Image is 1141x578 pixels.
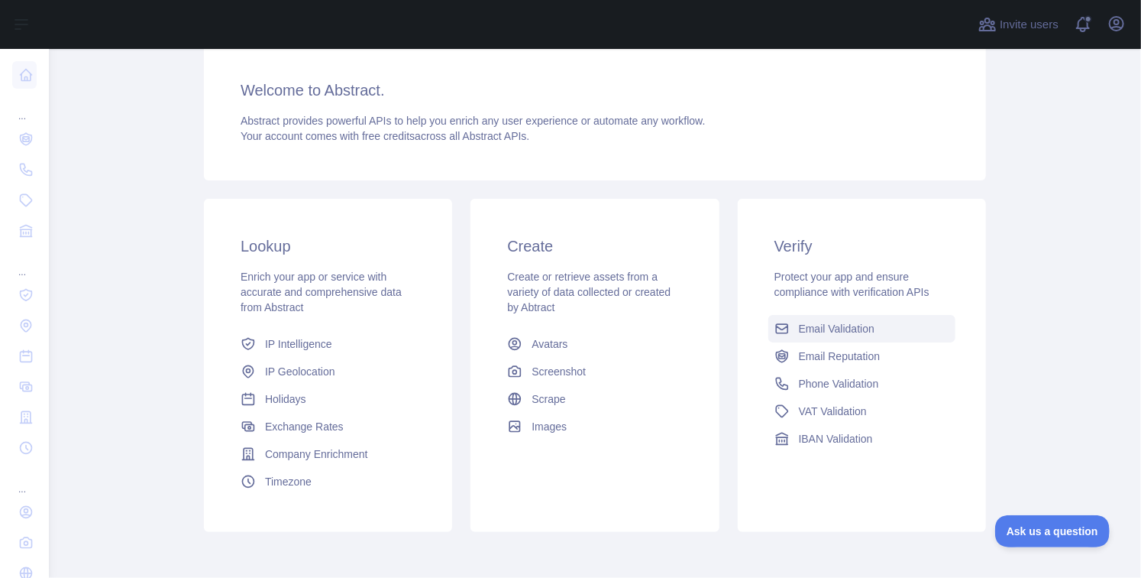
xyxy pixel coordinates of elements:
[768,425,955,453] a: IBAN Validation
[532,336,567,352] span: Avatars
[532,364,586,379] span: Screenshot
[768,343,955,370] a: Email Reputation
[234,413,422,440] a: Exchange Rates
[507,235,682,257] h3: Create
[241,80,949,101] h3: Welcome to Abstract.
[12,92,37,122] div: ...
[241,115,706,127] span: Abstract provides powerful APIs to help you enrich any user experience or automate any workflow.
[799,349,881,364] span: Email Reputation
[507,271,671,313] span: Create or retrieve assets from a variety of data collected or created by Abtract
[501,330,688,358] a: Avatars
[501,413,688,440] a: Images
[12,248,37,278] div: ...
[265,364,335,379] span: IP Geolocation
[234,330,422,358] a: IP Intelligence
[265,474,312,489] span: Timezone
[768,315,955,343] a: Email Validation
[501,358,688,385] a: Screenshot
[265,446,368,462] span: Company Enrichment
[532,419,567,434] span: Images
[975,12,1062,37] button: Invite users
[362,130,415,142] span: free credits
[265,419,344,434] span: Exchange Rates
[501,385,688,413] a: Scrape
[532,391,565,407] span: Scrape
[774,235,949,257] h3: Verify
[774,271,929,298] span: Protect your app and ensure compliance with verification APIs
[768,370,955,398] a: Phone Validation
[799,321,874,336] span: Email Validation
[241,130,529,142] span: Your account comes with across all Abstract APIs.
[241,271,402,313] span: Enrich your app or service with accurate and comprehensive data from Abstract
[799,404,867,419] span: VAT Validation
[995,515,1110,547] iframe: Toggle Customer Support
[799,376,879,391] span: Phone Validation
[234,358,422,385] a: IP Geolocation
[265,336,332,352] span: IP Intelligence
[768,398,955,425] a: VAT Validation
[234,385,422,413] a: Holidays
[234,468,422,495] a: Timezone
[12,465,37,495] div: ...
[265,391,306,407] span: Holidays
[799,431,873,446] span: IBAN Validation
[234,440,422,468] a: Company Enrichment
[1000,16,1059,34] span: Invite users
[241,235,415,257] h3: Lookup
